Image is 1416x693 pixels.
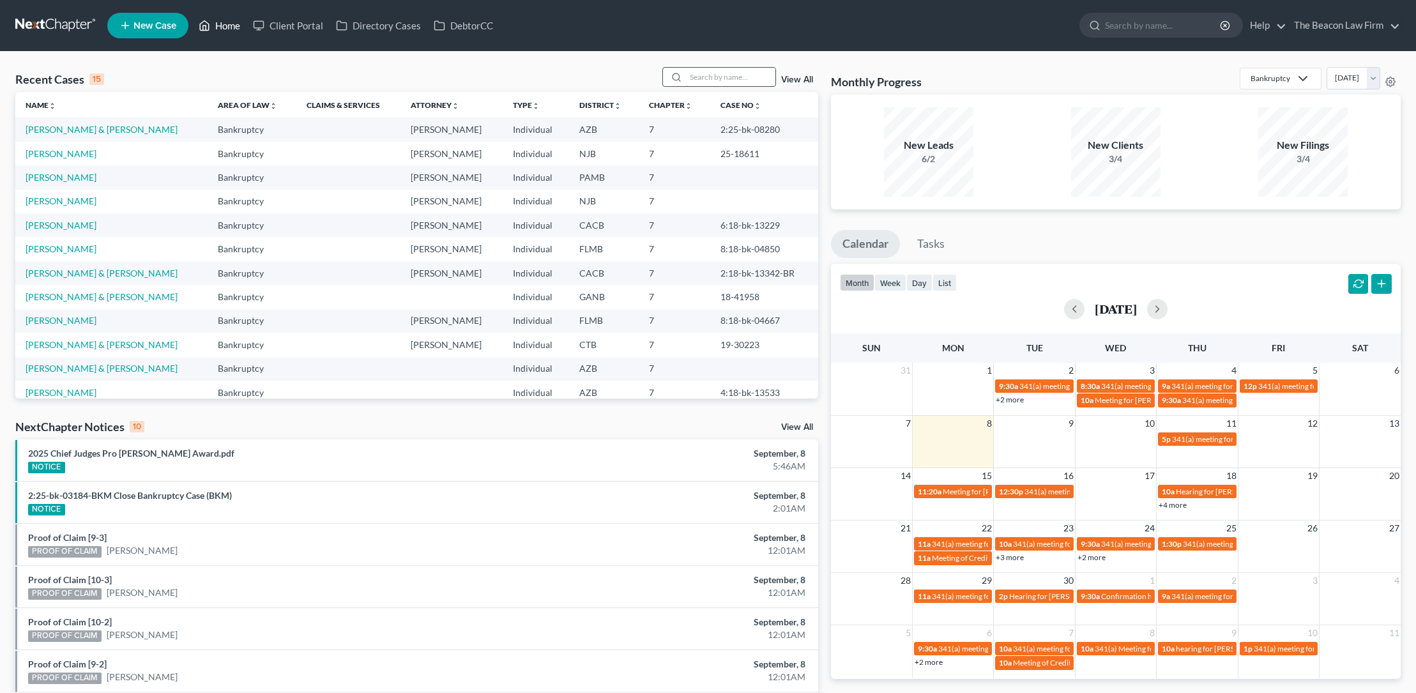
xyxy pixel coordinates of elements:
td: [PERSON_NAME] [400,142,502,165]
span: 10a [999,539,1012,549]
span: 18 [1225,468,1238,484]
button: week [874,274,906,291]
span: 14 [899,468,912,484]
th: Claims & Services [296,92,401,118]
span: 341(a) meeting for [PERSON_NAME] [1013,539,1136,549]
div: New Leads [884,138,973,153]
span: 9:30a [1081,591,1100,601]
td: 7 [639,213,710,237]
span: 20 [1388,468,1401,484]
td: Individual [503,357,570,381]
td: NJB [569,142,639,165]
a: Typeunfold_more [513,100,540,110]
span: 16 [1062,468,1075,484]
div: September, 8 [555,616,805,628]
span: 341(a) Meeting for [PERSON_NAME] [1095,644,1219,653]
a: Client Portal [247,14,330,37]
i: unfold_more [452,102,459,110]
span: 5 [904,625,912,641]
input: Search by name... [686,68,775,86]
span: 2p [999,591,1008,601]
span: 2 [1230,573,1238,588]
a: DebtorCC [427,14,499,37]
span: 341(a) meeting for [PERSON_NAME] [1254,644,1377,653]
a: +2 more [915,657,943,667]
i: unfold_more [49,102,56,110]
span: 341(a) meeting for [PERSON_NAME] [1024,487,1148,496]
div: NOTICE [28,462,65,473]
span: 10 [1143,416,1156,431]
span: 25 [1225,521,1238,536]
span: 12 [1306,416,1319,431]
span: 22 [980,521,993,536]
span: 13 [1388,416,1401,431]
span: 11 [1225,416,1238,431]
td: 8:18-bk-04667 [710,309,818,333]
a: Area of Lawunfold_more [218,100,277,110]
span: 341(a) meeting for [PERSON_NAME] [1171,591,1295,601]
span: 341(a) meeting for [PERSON_NAME] [1172,434,1295,444]
div: 12:01AM [555,544,805,557]
td: Individual [503,118,570,141]
button: day [906,274,933,291]
div: PROOF OF CLAIM [28,588,102,600]
h2: [DATE] [1095,302,1137,316]
span: 341(a) meeting for [PERSON_NAME] [1183,539,1306,549]
a: View All [781,423,813,432]
span: 10a [1162,644,1175,653]
div: 12:01AM [555,671,805,683]
td: 18-41958 [710,285,818,308]
button: month [840,274,874,291]
td: 7 [639,357,710,381]
span: 7 [1067,625,1075,641]
a: View All [781,75,813,84]
span: 341(a) meeting for [PERSON_NAME] [1101,539,1224,549]
a: [PERSON_NAME] & [PERSON_NAME] [26,339,178,350]
a: Proof of Claim [10-3] [28,574,112,585]
span: 341(a) meeting for [PERSON_NAME] [932,539,1055,549]
div: September, 8 [555,574,805,586]
div: New Clients [1071,138,1161,153]
span: Confirmation hearing for [PERSON_NAME] & [PERSON_NAME] [1101,591,1314,601]
td: 7 [639,237,710,261]
span: 5 [1311,363,1319,378]
td: CACB [569,261,639,285]
div: September, 8 [555,658,805,671]
a: [PERSON_NAME] [107,671,178,683]
td: Bankruptcy [208,261,296,285]
span: 29 [980,573,993,588]
span: 341(a) meeting for [PERSON_NAME] & [PERSON_NAME] [938,644,1129,653]
span: 1 [986,363,993,378]
span: 1:30p [1162,539,1182,549]
span: 8 [986,416,993,431]
td: Bankruptcy [208,237,296,261]
span: 341(a) meeting for [PERSON_NAME] [1258,381,1382,391]
td: NJB [569,190,639,213]
a: [PERSON_NAME] [26,195,96,206]
div: September, 8 [555,531,805,544]
a: [PERSON_NAME] [26,220,96,231]
span: 15 [980,468,993,484]
span: 12p [1244,381,1257,391]
span: 1 [1148,573,1156,588]
a: [PERSON_NAME] [26,387,96,398]
td: Individual [503,261,570,285]
a: 2025 Chief Judges Pro [PERSON_NAME] Award.pdf [28,448,234,459]
div: 10 [130,421,144,432]
span: 9a [1162,591,1170,601]
td: 2:18-bk-13342-BR [710,261,818,285]
span: 8 [1148,625,1156,641]
span: 341(a) meeting for [PERSON_NAME] [1182,395,1306,405]
span: Meeting of Creditors for [PERSON_NAME] [932,553,1074,563]
td: Bankruptcy [208,333,296,356]
span: 6 [1393,363,1401,378]
a: Case Nounfold_more [720,100,761,110]
a: Proof of Claim [10-2] [28,616,112,627]
td: [PERSON_NAME] [400,165,502,189]
a: [PERSON_NAME] & [PERSON_NAME] [26,268,178,278]
span: 17 [1143,468,1156,484]
td: [PERSON_NAME] [400,190,502,213]
div: PROOF OF CLAIM [28,630,102,642]
td: Bankruptcy [208,357,296,381]
i: unfold_more [270,102,277,110]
